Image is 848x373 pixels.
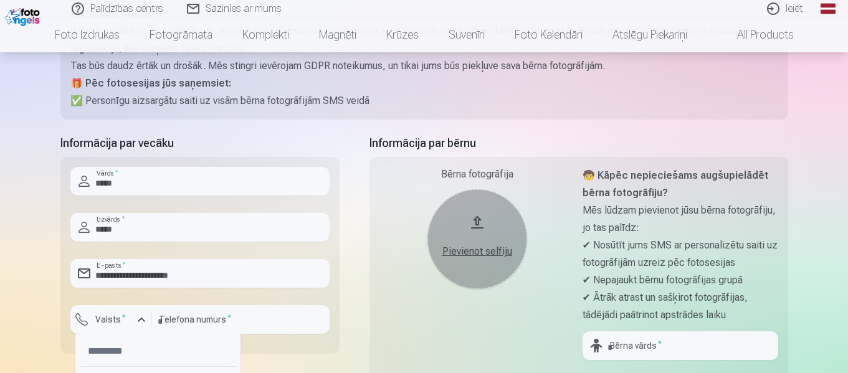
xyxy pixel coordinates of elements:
[304,17,371,52] a: Magnēti
[5,5,43,26] img: /fa1
[583,271,778,289] p: ✔ Nepajaukt bērnu fotogrāfijas grupā
[702,17,809,52] a: All products
[371,17,434,52] a: Krūzes
[369,135,788,152] h5: Informācija par bērnu
[583,237,778,271] p: ✔ Nosūtīt jums SMS ar personalizētu saiti uz fotogrāfijām uzreiz pēc fotosesijas
[379,167,575,182] div: Bērna fotogrāfija
[427,189,527,289] button: Pievienot selfiju
[583,202,778,237] p: Mēs lūdzam pievienot jūsu bērna fotogrāfiju, jo tas palīdz:
[70,92,778,110] p: ✅ Personīgu aizsargātu saiti uz visām bērna fotogrāfijām SMS veidā
[70,57,778,75] p: Tas būs daudz ērtāk un drošāk. Mēs stingri ievērojam GDPR noteikumus, un tikai jums būs piekļuve ...
[598,17,702,52] a: Atslēgu piekariņi
[227,17,304,52] a: Komplekti
[500,17,598,52] a: Foto kalendāri
[40,17,135,52] a: Foto izdrukas
[440,244,515,259] div: Pievienot selfiju
[70,305,151,334] button: Valsts*
[434,17,500,52] a: Suvenīri
[583,289,778,324] p: ✔ Ātrāk atrast un sašķirot fotogrāfijas, tādējādi paātrinot apstrādes laiku
[90,313,131,326] label: Valsts
[60,135,340,152] h5: Informācija par vecāku
[135,17,227,52] a: Fotogrāmata
[583,169,768,199] strong: 🧒 Kāpēc nepieciešams augšupielādēt bērna fotogrāfiju?
[70,77,231,89] strong: 🎁 Pēc fotosesijas jūs saņemsiet:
